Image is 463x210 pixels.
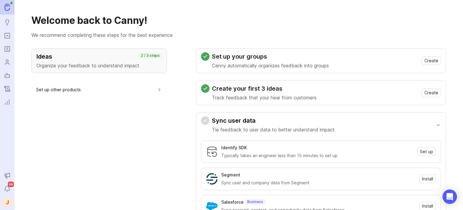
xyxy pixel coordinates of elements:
p: Canny automatically organizes feedback into groups [212,62,329,69]
a: Reporting [2,97,13,108]
h3: Set up your groups [212,52,329,61]
span: Install [422,176,433,182]
button: Install [419,175,436,183]
span: Create [424,90,438,96]
p: We recommend completing these steps for the best experience [31,31,446,39]
span: Create [424,58,438,64]
a: Users [2,57,13,68]
div: Open Intercom Messenger [443,189,457,204]
img: Segment [206,173,218,185]
button: IdeasOrganize your feedback to understand impact2 / 3 steps [31,48,167,73]
button: Sync user dataTie feedback to user data to better understand impact [201,113,441,137]
a: Ideas [2,17,13,28]
span: Set up [420,149,433,155]
button: J [2,197,13,208]
button: Notifications [2,183,13,194]
button: Set up other products [36,83,162,96]
div: Identify SDK [221,144,247,151]
a: Autopilot [2,70,13,81]
span: Install [422,203,433,209]
div: Salesforce [221,199,244,205]
div: Typically takes an engineer less than 15 minutes to set up [221,152,414,159]
div: Sync user and company data from Segment [221,179,416,186]
a: Roadmaps [2,44,13,54]
h3: Sync user data [212,116,335,125]
h3: Ideas [36,52,162,61]
button: Create [422,89,441,97]
h3: Create your first 3 ideas [212,84,317,93]
button: Set up [417,147,436,156]
button: Create [422,57,441,65]
button: Announcements [2,170,13,181]
p: Business [247,199,263,204]
p: Organize your feedback to understand impact [36,62,162,69]
p: Tie feedback to user data to better understand impact [212,126,335,133]
p: 2 / 3 steps [141,53,160,58]
img: Canny Home [5,4,10,11]
a: Portal [2,30,13,41]
img: Identify SDK [206,146,218,157]
h1: Welcome back to Canny! [31,15,446,27]
a: Changelog [2,83,13,94]
div: Segment [221,172,240,178]
p: Track feedback that your hear from customers [212,94,317,101]
span: 99 [8,182,14,187]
